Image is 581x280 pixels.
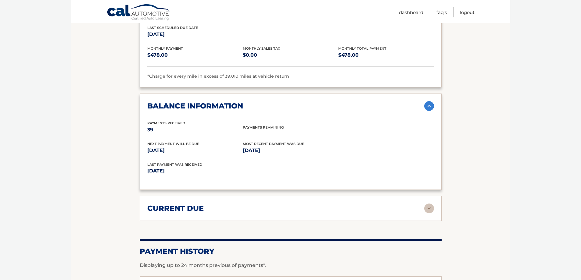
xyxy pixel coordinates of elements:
span: Next Payment will be due [147,142,199,146]
p: $0.00 [243,51,338,59]
h2: Payment History [140,247,442,256]
img: accordion-rest.svg [424,204,434,213]
h2: balance information [147,101,243,111]
a: Logout [460,7,475,17]
span: Monthly Payment [147,46,183,51]
p: [DATE] [147,30,243,39]
span: *Charge for every mile in excess of 39,010 miles at vehicle return [147,73,289,79]
p: [DATE] [147,146,243,155]
h2: current due [147,204,204,213]
span: Monthly Total Payment [338,46,386,51]
span: Most Recent Payment Was Due [243,142,304,146]
a: Cal Automotive [107,4,171,22]
a: FAQ's [436,7,447,17]
p: $478.00 [147,51,243,59]
span: Payments Remaining [243,125,284,129]
p: Displaying up to 24 months previous of payments*. [140,262,442,269]
p: [DATE] [243,146,338,155]
span: Payments Received [147,121,185,125]
span: Last Payment was received [147,162,202,167]
p: 39 [147,126,243,134]
span: Last Scheduled Due Date [147,26,198,30]
img: accordion-active.svg [424,101,434,111]
p: [DATE] [147,167,291,175]
a: Dashboard [399,7,423,17]
span: Monthly Sales Tax [243,46,280,51]
p: $478.00 [338,51,434,59]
